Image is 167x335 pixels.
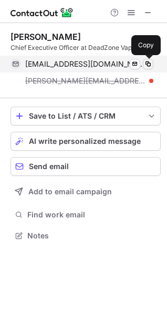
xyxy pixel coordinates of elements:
button: Notes [11,228,161,243]
button: Add to email campaign [11,182,161,201]
img: ContactOut v5.3.10 [11,6,74,19]
button: AI write personalized message [11,132,161,151]
span: Find work email [27,210,156,219]
div: [PERSON_NAME] [11,32,81,42]
span: [PERSON_NAME][EMAIL_ADDRESS][DOMAIN_NAME] [25,76,145,86]
span: Notes [27,231,156,240]
div: Save to List / ATS / CRM [29,112,142,120]
button: Send email [11,157,161,176]
span: [EMAIL_ADDRESS][DOMAIN_NAME] [25,59,145,69]
button: save-profile-one-click [11,107,161,125]
span: AI write personalized message [29,137,141,145]
span: Send email [29,162,69,171]
div: Chief Executive Officer at DeadZone Vapes LLC [11,43,161,53]
span: Add to email campaign [28,187,112,196]
button: Find work email [11,207,161,222]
